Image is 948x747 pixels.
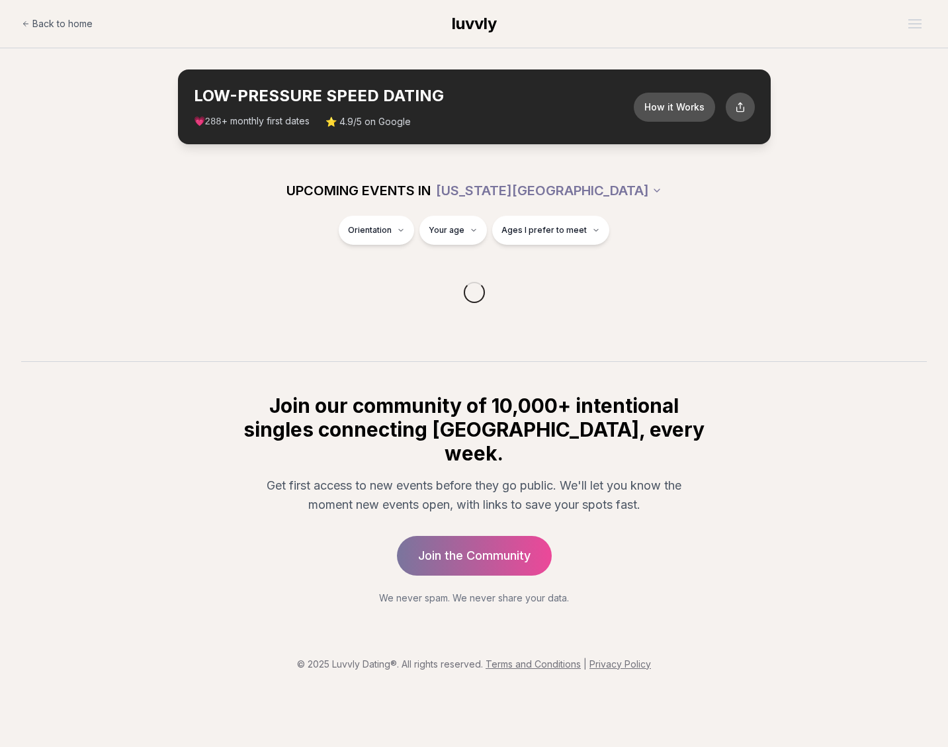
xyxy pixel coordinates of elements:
[252,476,697,515] p: Get first access to new events before they go public. We'll let you know the moment new events op...
[486,658,581,670] a: Terms and Conditions
[634,93,715,122] button: How it Works
[32,17,93,30] span: Back to home
[436,176,662,205] button: [US_STATE][GEOGRAPHIC_DATA]
[286,181,431,200] span: UPCOMING EVENTS IN
[194,114,310,128] span: 💗 + monthly first dates
[339,216,414,245] button: Orientation
[903,14,927,34] button: Open menu
[452,13,497,34] a: luvvly
[325,115,411,128] span: ⭐ 4.9/5 on Google
[205,116,222,127] span: 288
[452,14,497,33] span: luvvly
[194,85,634,107] h2: LOW-PRESSURE SPEED DATING
[241,394,707,465] h2: Join our community of 10,000+ intentional singles connecting [GEOGRAPHIC_DATA], every week.
[241,592,707,605] p: We never spam. We never share your data.
[583,658,587,670] span: |
[501,225,587,236] span: Ages I prefer to meet
[429,225,464,236] span: Your age
[419,216,487,245] button: Your age
[589,658,651,670] a: Privacy Policy
[22,11,93,37] a: Back to home
[397,536,552,576] a: Join the Community
[11,658,937,671] p: © 2025 Luvvly Dating®. All rights reserved.
[492,216,609,245] button: Ages I prefer to meet
[348,225,392,236] span: Orientation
